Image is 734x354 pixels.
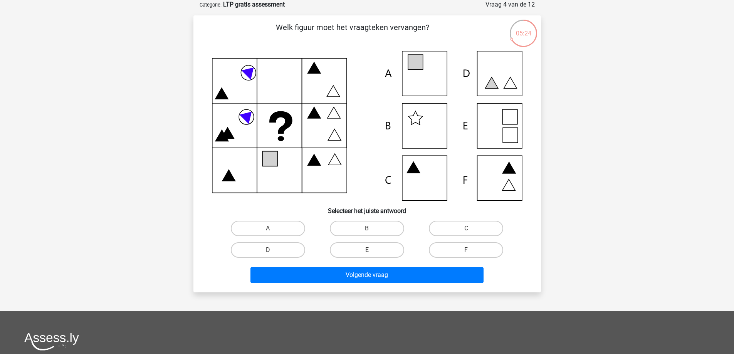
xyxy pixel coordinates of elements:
[231,242,305,258] label: D
[200,2,222,8] small: Categorie:
[330,242,404,258] label: E
[206,22,500,45] p: Welk figuur moet het vraagteken vervangen?
[206,201,529,215] h6: Selecteer het juiste antwoord
[429,242,503,258] label: F
[509,19,538,38] div: 05:24
[223,1,285,8] strong: LTP gratis assessment
[429,221,503,236] label: C
[24,332,79,351] img: Assessly logo
[330,221,404,236] label: B
[231,221,305,236] label: A
[250,267,484,283] button: Volgende vraag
